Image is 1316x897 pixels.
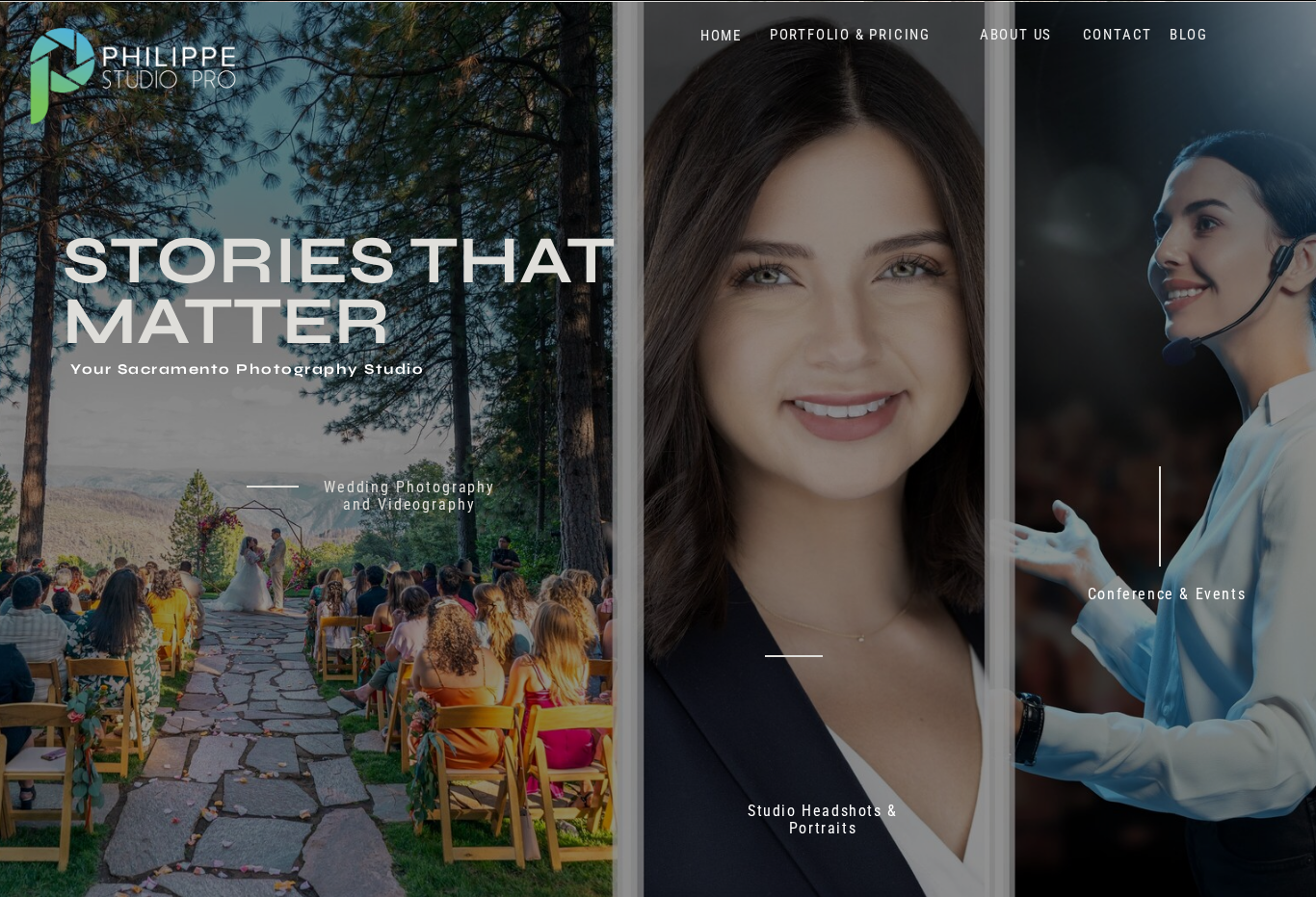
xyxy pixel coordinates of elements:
a: ABOUT US [975,26,1057,44]
a: PORTFOLIO & PRICING [762,26,938,44]
a: Studio Headshots & Portraits [724,803,921,844]
a: HOME [680,27,762,45]
a: Conference & Events [1074,586,1259,612]
a: BLOG [1165,26,1213,44]
a: Wedding Photography and Videography [309,479,510,531]
p: 70+ 5 Star reviews on Google & Yelp [852,718,1111,770]
h3: Stories that Matter [63,230,765,348]
h2: Don't just take our word for it [685,462,1242,648]
h1: Your Sacramento Photography Studio [70,361,526,381]
a: CONTACT [1078,26,1157,44]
